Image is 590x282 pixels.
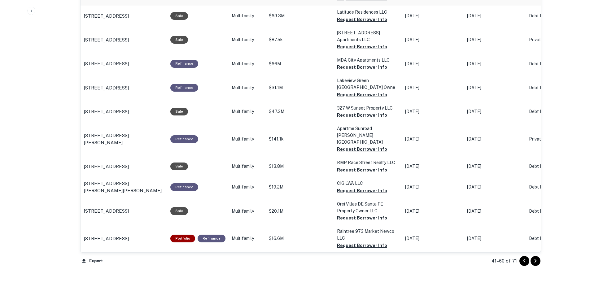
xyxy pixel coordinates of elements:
div: This loan purpose was for refinancing [170,183,198,191]
a: [STREET_ADDRESS] [84,60,164,67]
p: [DATE] [467,61,523,67]
p: $16.6M [269,235,331,242]
p: MDA City Apartments LLC [337,57,399,63]
p: [DATE] [467,136,523,142]
p: $19.2M [269,184,331,190]
p: Multifamily [232,13,263,19]
p: Multifamily [232,163,263,170]
p: Apartme Sunroad [PERSON_NAME][GEOGRAPHIC_DATA] [337,125,399,145]
p: Debt Fund [529,235,579,242]
button: Request Borrower Info [337,111,387,119]
p: Debt Fund [529,108,579,115]
p: [STREET_ADDRESS] Apartments LLC [337,29,399,43]
a: [STREET_ADDRESS] [84,163,164,170]
p: Debt Fund [529,13,579,19]
p: [DATE] [467,163,523,170]
button: Request Borrower Info [337,91,387,98]
div: This loan purpose was for refinancing [170,84,198,92]
p: Debt Fund [529,208,579,215]
p: Multifamily [232,85,263,91]
p: Lakeview Green [GEOGRAPHIC_DATA] Owne [337,77,399,91]
div: This loan purpose was for refinancing [170,135,198,143]
p: [DATE] [405,37,461,43]
button: Request Borrower Info [337,63,387,71]
p: [STREET_ADDRESS] [84,60,129,67]
p: [DATE] [467,235,523,242]
p: Debt Fund [529,184,579,190]
p: [STREET_ADDRESS] [84,12,129,20]
p: Latitude Residences LLC [337,9,399,15]
p: [DATE] [405,184,461,190]
p: Debt Fund [529,85,579,91]
a: [STREET_ADDRESS] [84,84,164,92]
p: Private Money [529,37,579,43]
p: [DATE] [467,85,523,91]
p: Multifamily [232,184,263,190]
p: Multifamily [232,61,263,67]
p: $47.3M [269,108,331,115]
a: [STREET_ADDRESS] [84,235,164,242]
p: CIG LWA LLC [337,180,399,187]
div: Sale [170,108,188,115]
p: [DATE] [467,13,523,19]
p: $20.1M [269,208,331,215]
a: [STREET_ADDRESS] [84,12,164,20]
p: [DATE] [405,208,461,215]
div: This loan purpose was for refinancing [170,60,198,67]
p: Raintree 973 Market Newco LLC [337,228,399,241]
a: [STREET_ADDRESS][PERSON_NAME] [84,132,164,146]
p: [STREET_ADDRESS] [84,235,129,242]
p: Multifamily [232,136,263,142]
div: Sale [170,163,188,170]
p: [DATE] [467,208,523,215]
button: Request Borrower Info [337,187,387,194]
a: [STREET_ADDRESS][PERSON_NAME][PERSON_NAME] [84,180,164,194]
button: Export [80,256,104,266]
p: [DATE] [467,184,523,190]
p: [DATE] [405,235,461,242]
p: Debt Fund [529,61,579,67]
p: $66M [269,61,331,67]
p: Multifamily [232,208,263,215]
button: Request Borrower Info [337,166,387,174]
p: Debt Fund [529,163,579,170]
p: [STREET_ADDRESS] [84,84,129,92]
iframe: Chat Widget [559,232,590,262]
div: This loan purpose was for refinancing [198,235,225,242]
button: Go to previous page [519,256,529,266]
div: Sale [170,12,188,20]
p: $141.1k [269,136,331,142]
p: RMP Race Street Realty LLC [337,159,399,166]
p: Multifamily [232,37,263,43]
p: [DATE] [405,163,461,170]
button: Request Borrower Info [337,16,387,23]
p: [DATE] [405,61,461,67]
button: Request Borrower Info [337,214,387,222]
a: [STREET_ADDRESS] [84,108,164,115]
p: [DATE] [405,13,461,19]
button: Request Borrower Info [337,145,387,153]
p: [DATE] [405,136,461,142]
p: $87.5k [269,37,331,43]
p: [DATE] [467,37,523,43]
p: Multifamily [232,108,263,115]
button: Request Borrower Info [337,43,387,50]
p: [DATE] [405,108,461,115]
p: [STREET_ADDRESS] [84,207,129,215]
button: Request Borrower Info [337,242,387,249]
p: [STREET_ADDRESS] [84,36,129,44]
a: [STREET_ADDRESS] [84,36,164,44]
p: [DATE] [467,108,523,115]
p: [STREET_ADDRESS] [84,163,129,170]
p: [DATE] [405,85,461,91]
p: $13.8M [269,163,331,170]
p: Private Money [529,136,579,142]
div: Sale [170,207,188,215]
a: [STREET_ADDRESS] [84,207,164,215]
p: $31.1M [269,85,331,91]
p: 327 W Sunset Property LLC [337,105,399,111]
button: Go to next page [531,256,540,266]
